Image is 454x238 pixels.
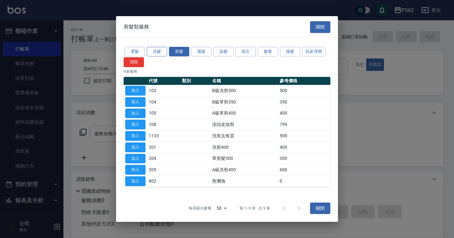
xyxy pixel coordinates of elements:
button: 染髮 [213,47,234,57]
button: 加入 [125,165,146,175]
td: 單剪髮300 [211,153,278,164]
p: 9 筆服務 [124,69,330,74]
button: 其它 [236,47,256,57]
th: 參考價格 [278,77,330,85]
td: 300 [278,153,330,164]
button: 剪髮 [169,47,189,57]
button: 洗髮 [147,47,167,57]
td: 350 [278,96,330,108]
td: 205 [147,164,180,176]
td: 599 [278,130,330,142]
td: 400 [278,141,330,153]
td: 1133 [147,130,180,142]
span: 剪髮類服務 [124,24,149,30]
p: 第 1–9 筆 共 9 筆 [239,205,270,211]
th: 類別 [180,77,211,85]
button: 加入 [125,154,146,164]
th: 代號 [147,77,180,85]
button: 加入 [125,142,146,152]
td: 500 [278,85,330,97]
td: 108 [147,119,180,130]
td: 0 [278,176,330,187]
td: 洗頭皮加剪 [211,119,278,130]
td: 802 [147,176,180,187]
td: 剪瀏海 [211,176,278,187]
td: B級單剪350 [211,96,278,108]
td: 400 [278,108,330,119]
button: 護髮 [191,47,211,57]
td: A級單剪400 [211,108,278,119]
td: A級洗剪400 [211,164,278,176]
td: 洗剪400 [211,141,278,153]
td: B級洗剪500 [211,85,278,97]
button: 加入 [125,97,146,107]
button: 加入 [125,176,146,186]
p: 每頁顯示數量 [189,205,211,211]
button: 燙髮 [125,47,145,57]
button: 加入 [125,109,146,118]
td: 600 [278,164,330,176]
button: 接髮 [280,47,300,57]
button: 加入 [125,120,146,129]
td: 洗剪去角質 [211,130,278,142]
button: 髮卷 [258,47,278,57]
td: 105 [147,108,180,119]
td: 799 [278,119,330,130]
td: 104 [147,96,180,108]
td: 201 [147,141,180,153]
button: 加入 [125,131,146,141]
button: 關閉 [310,203,330,214]
button: 頭皮理療 [302,47,326,57]
button: 清除 [124,57,144,67]
td: 103 [147,85,180,97]
button: 加入 [125,86,146,96]
td: 204 [147,153,180,164]
button: 關閉 [310,21,330,33]
div: 50 [214,200,229,217]
th: 名稱 [211,77,278,85]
